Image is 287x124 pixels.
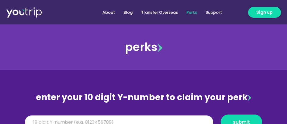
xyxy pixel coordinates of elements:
[137,7,182,18] a: Transfer Overseas
[61,7,226,18] nav: Menu
[201,7,226,18] a: Support
[98,7,119,18] a: About
[182,7,201,18] a: Perks
[22,89,265,105] div: enter your 10 digit Y-number to claim your perk
[256,9,273,16] span: Sign up
[119,7,137,18] a: Blog
[248,7,281,18] a: Sign up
